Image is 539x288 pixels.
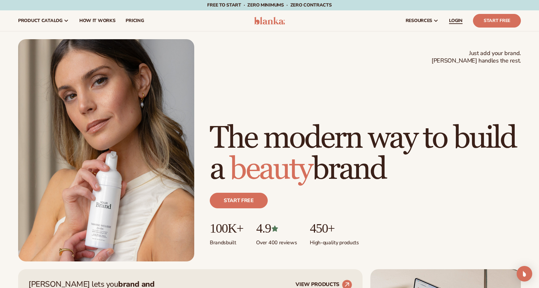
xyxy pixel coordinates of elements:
[449,18,463,23] span: LOGIN
[18,18,62,23] span: product catalog
[74,10,121,31] a: How It Works
[210,123,521,185] h1: The modern way to build a brand
[210,193,268,208] a: Start free
[126,18,144,23] span: pricing
[210,221,243,236] p: 100K+
[18,39,194,261] img: Female holding tanning mousse.
[120,10,149,31] a: pricing
[230,150,312,188] span: beauty
[207,2,331,8] span: Free to start · ZERO minimums · ZERO contracts
[400,10,444,31] a: resources
[310,236,359,246] p: High-quality products
[473,14,521,28] a: Start Free
[256,236,297,246] p: Over 400 reviews
[79,18,116,23] span: How It Works
[256,221,297,236] p: 4.9
[444,10,468,31] a: LOGIN
[406,18,432,23] span: resources
[517,266,532,282] div: Open Intercom Messenger
[310,221,359,236] p: 450+
[13,10,74,31] a: product catalog
[210,236,243,246] p: Brands built
[432,50,521,65] span: Just add your brand. [PERSON_NAME] handles the rest.
[254,17,285,25] img: logo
